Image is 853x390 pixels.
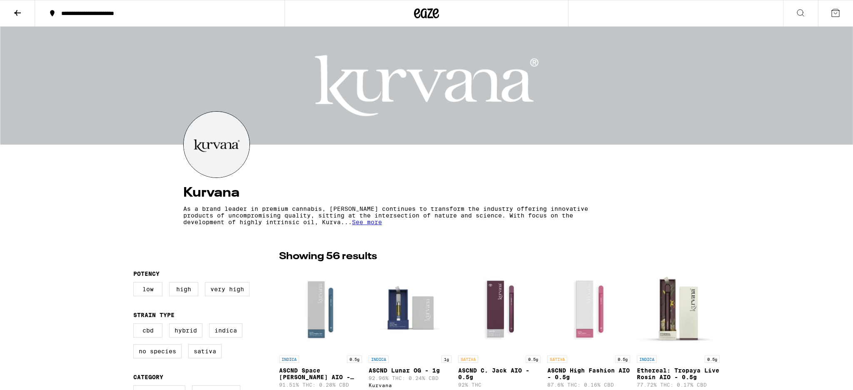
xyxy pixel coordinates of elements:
[169,323,202,337] label: Hybrid
[458,367,541,380] p: ASCND C. Jack AIO - 0.5g
[347,355,362,363] p: 0.5g
[279,355,299,363] p: INDICA
[547,382,630,387] p: 87.6% THC: 0.16% CBD
[615,355,630,363] p: 0.5g
[369,375,451,381] p: 92.96% THC: 0.24% CBD
[547,268,630,351] img: Kurvana - ASCND High Fashion AIO - 0.5g
[369,268,451,351] img: Kurvana - ASCND Lunar OG - 1g
[441,355,451,363] p: 1g
[279,268,362,351] img: Kurvana - ASCND Space Walker OG AIO - 0.5g
[205,282,249,296] label: Very High
[184,112,249,177] img: Kurvana logo
[133,270,160,277] legend: Potency
[458,355,478,363] p: SATIVA
[279,382,362,387] p: 91.51% THC: 0.28% CBD
[458,268,541,351] img: Kurvana - ASCND C. Jack AIO - 0.5g
[458,382,541,387] p: 92% THC
[209,323,242,337] label: Indica
[526,355,541,363] p: 0.5g
[547,355,567,363] p: SATIVA
[188,344,222,358] label: Sativa
[133,282,162,296] label: Low
[637,367,720,380] p: Ethereal: Tropaya Live Rosin AIO - 0.5g
[133,323,162,337] label: CBD
[705,355,720,363] p: 0.5g
[637,355,657,363] p: INDICA
[352,219,382,225] span: See more
[547,367,630,380] p: ASCND High Fashion AIO - 0.5g
[133,374,163,380] legend: Category
[133,312,175,318] legend: Strain Type
[279,250,377,264] p: Showing 56 results
[637,268,720,351] img: Kurvana - Ethereal: Tropaya Live Rosin AIO - 0.5g
[637,382,720,387] p: 77.72% THC: 0.17% CBD
[279,367,362,380] p: ASCND Space [PERSON_NAME] AIO - 0.5g
[183,205,596,225] p: As a brand leader in premium cannabis, [PERSON_NAME] continues to transform the industry offering...
[133,344,182,358] label: No Species
[183,186,670,200] h4: Kurvana
[169,282,198,296] label: High
[369,367,451,374] p: ASCND Lunar OG - 1g
[369,382,451,388] div: Kurvana
[369,355,389,363] p: INDICA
